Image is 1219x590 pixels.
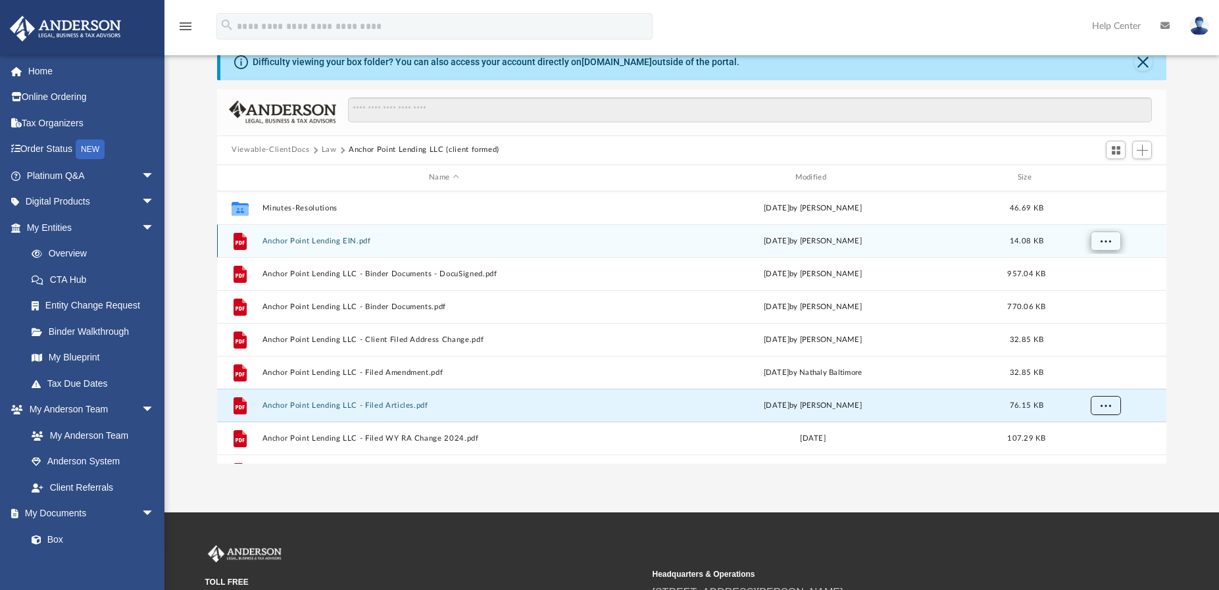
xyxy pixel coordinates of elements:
button: Anchor Point Lending LLC - Filed Amendment.pdf [262,368,626,377]
a: Tax Due Dates [18,370,174,397]
span: 76.15 KB [1010,401,1043,408]
a: Tax Organizers [9,110,174,136]
button: Anchor Point Lending LLC (client formed) [349,144,499,156]
a: Platinum Q&Aarrow_drop_down [9,162,174,189]
span: arrow_drop_down [141,189,168,216]
div: Modified [631,172,995,184]
div: id [1058,172,1151,184]
div: Size [1001,172,1053,184]
div: [DATE] by [PERSON_NAME] [632,202,995,214]
span: 107.29 KB [1007,434,1045,441]
button: Viewable-ClientDocs [232,144,309,156]
div: Difficulty viewing your box folder? You can also access your account directly on outside of the p... [253,55,739,69]
a: Box [18,526,161,553]
small: TOLL FREE [205,576,643,588]
span: arrow_drop_down [141,397,168,424]
a: My Anderson Team [18,422,161,449]
i: search [220,18,234,32]
button: Anchor Point Lending LLC - Client Filed Address Change.pdf [262,335,626,344]
span: 14.08 KB [1010,237,1043,244]
button: Add [1132,141,1152,159]
div: [DATE] by [PERSON_NAME] [632,268,995,280]
a: My Documentsarrow_drop_down [9,501,168,527]
button: Anchor Point Lending LLC - Filed Articles.pdf [262,401,626,410]
input: Search files and folders [348,97,1152,122]
button: More options [1091,231,1121,251]
a: CTA Hub [18,266,174,293]
div: grid [217,191,1166,464]
span: 957.04 KB [1007,270,1045,277]
span: 770.06 KB [1007,303,1045,310]
a: menu [178,25,193,34]
div: [DATE] by [PERSON_NAME] [632,301,995,312]
button: Anchor Point Lending LLC - Binder Documents.pdf [262,303,626,311]
button: Close [1134,53,1153,71]
a: Overview [18,241,174,267]
button: Anchor Point Lending LLC - Filed WY RA Change 2024.pdf [262,434,626,443]
img: User Pic [1189,16,1209,36]
span: 32.85 KB [1010,335,1043,343]
button: Anchor Point Lending EIN.pdf [262,237,626,245]
span: 32.85 KB [1010,368,1043,376]
div: [DATE] [632,432,995,444]
span: arrow_drop_down [141,501,168,528]
button: Switch to Grid View [1106,141,1126,159]
i: menu [178,18,193,34]
img: Anderson Advisors Platinum Portal [6,16,125,41]
div: [DATE] by [PERSON_NAME] [632,333,995,345]
a: My Blueprint [18,345,168,371]
div: [DATE] by Nathaly Baltimore [632,366,995,378]
div: id [223,172,256,184]
button: Anchor Point Lending LLC - Binder Documents - DocuSigned.pdf [262,270,626,278]
a: Client Referrals [18,474,168,501]
a: [DOMAIN_NAME] [582,57,652,67]
a: Home [9,58,174,84]
a: My Entitiesarrow_drop_down [9,214,174,241]
div: [DATE] by [PERSON_NAME] [632,235,995,247]
div: Name [262,172,626,184]
small: Headquarters & Operations [653,568,1091,580]
span: 46.69 KB [1010,204,1043,211]
span: arrow_drop_down [141,162,168,189]
a: My Anderson Teamarrow_drop_down [9,397,168,423]
button: More options [1091,395,1121,415]
a: Digital Productsarrow_drop_down [9,189,174,215]
button: Minutes-Resolutions [262,204,626,212]
a: Binder Walkthrough [18,318,174,345]
a: Entity Change Request [18,293,174,319]
span: arrow_drop_down [141,214,168,241]
img: Anderson Advisors Platinum Portal [205,545,284,562]
div: [DATE] by [PERSON_NAME] [632,399,995,411]
a: Online Ordering [9,84,174,111]
a: Order StatusNEW [9,136,174,163]
div: NEW [76,139,105,159]
button: Law [322,144,337,156]
a: Anderson System [18,449,168,475]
